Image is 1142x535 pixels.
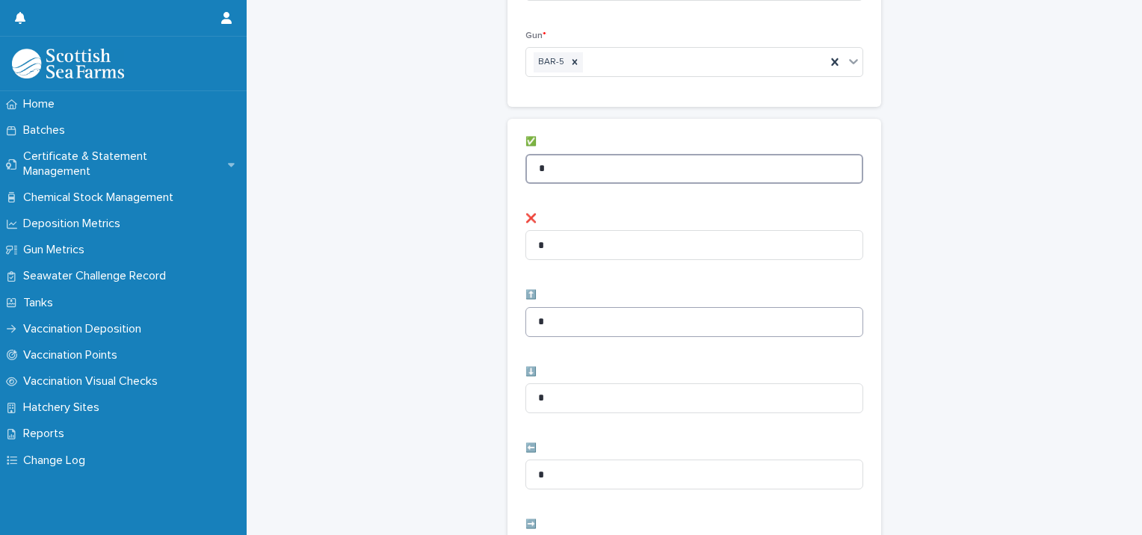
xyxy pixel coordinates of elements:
span: ✅ [525,137,537,146]
span: ⬆️ [525,291,537,300]
span: ➡️ [525,520,537,529]
p: Deposition Metrics [17,217,132,231]
p: Change Log [17,454,97,468]
p: Home [17,97,67,111]
p: Vaccination Deposition [17,322,153,336]
div: BAR-5 [534,52,567,72]
p: Batches [17,123,77,137]
p: Vaccination Points [17,348,129,362]
span: ❌ [525,214,537,223]
p: Vaccination Visual Checks [17,374,170,389]
p: Chemical Stock Management [17,191,185,205]
span: ⬇️ [525,368,537,377]
span: ⬅️ [525,444,537,453]
p: Gun Metrics [17,243,96,257]
img: uOABhIYSsOPhGJQdTwEw [12,49,124,78]
p: Certificate & Statement Management [17,149,228,178]
p: Seawater Challenge Record [17,269,178,283]
p: Tanks [17,296,65,310]
p: Hatchery Sites [17,401,111,415]
p: Reports [17,427,76,441]
span: Gun [525,31,546,40]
